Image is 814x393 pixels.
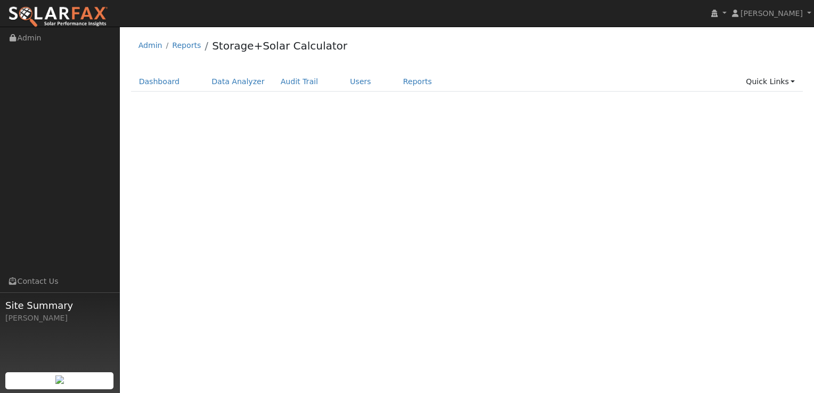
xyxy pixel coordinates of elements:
span: [PERSON_NAME] [740,9,803,18]
a: Reports [395,72,440,92]
img: retrieve [55,375,64,384]
a: Storage+Solar Calculator [212,39,347,52]
img: SolarFax [8,6,108,28]
span: Site Summary [5,298,114,313]
a: Audit Trail [273,72,326,92]
a: Users [342,72,379,92]
a: Dashboard [131,72,188,92]
a: Data Analyzer [203,72,273,92]
a: Reports [172,41,201,50]
a: Admin [139,41,162,50]
div: [PERSON_NAME] [5,313,114,324]
a: Quick Links [738,72,803,92]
